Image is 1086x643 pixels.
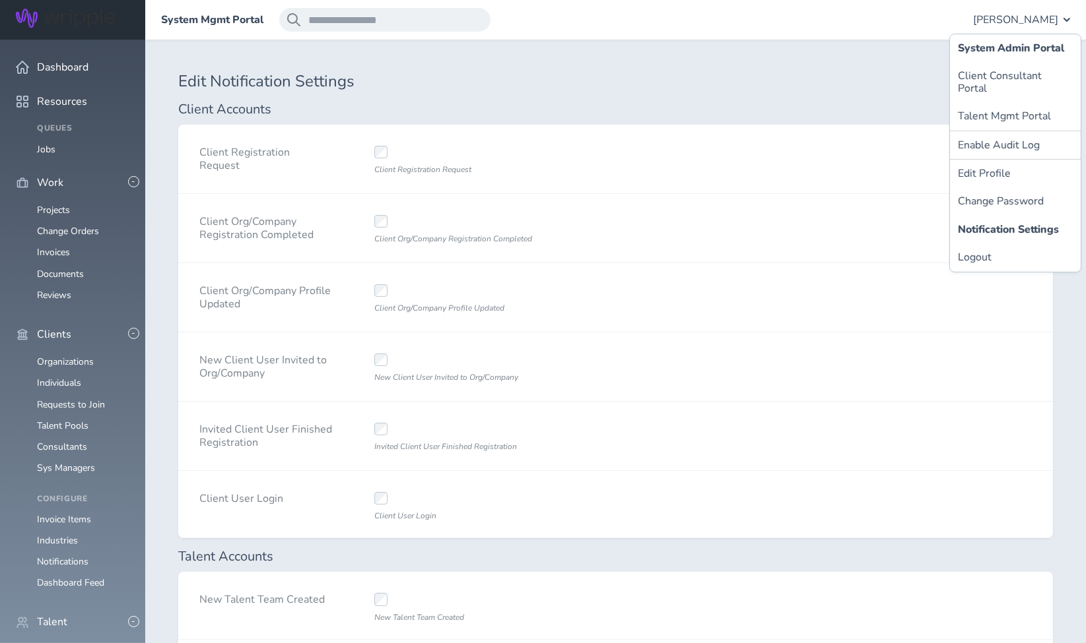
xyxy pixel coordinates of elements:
[37,441,87,453] a: Consultants
[374,233,770,245] div: Client Org/Company Registration Completed
[37,555,88,568] a: Notifications
[973,8,1070,32] button: [PERSON_NAME]
[178,549,1053,564] h2: Talent Accounts
[37,513,91,526] a: Invoice Items
[199,588,325,606] label: New Talent Team Created
[37,246,70,259] a: Invoices
[37,61,88,73] span: Dashboard
[950,243,1081,271] a: Logout
[178,73,1053,91] h1: Edit Notification Settings
[374,611,770,623] div: New Talent Team Created
[37,495,129,504] h4: Configure
[950,131,1081,159] button: Enable Audit Log
[37,462,95,474] a: Sys Managers
[37,616,67,628] span: Talent
[37,225,99,237] a: Change Orders
[950,102,1081,130] a: Talent Mgmt Portal
[37,96,87,107] span: Resources
[374,164,770,175] div: Client Registration Request
[199,210,332,241] label: Client Org/Company Registration Completed
[37,419,88,432] a: Talent Pools
[178,102,1053,117] h2: Client Accounts
[37,398,105,411] a: Requests to Join
[199,417,332,449] label: Invited Client User Finished Registration
[950,160,1081,187] a: Edit Profile
[199,140,332,172] label: Client Registration Request
[37,289,71,301] a: Reviews
[37,143,55,156] a: Jobs
[199,279,332,311] label: Client Org/Company Profile Updated
[374,371,770,383] div: New Client User Invited to Org/Company
[37,377,81,389] a: Individuals
[37,268,84,280] a: Documents
[128,616,139,627] button: -
[374,510,770,522] div: Client User Login
[37,534,78,547] a: Industries
[37,204,70,216] a: Projects
[374,302,770,314] div: Client Org/Company Profile Updated
[128,328,139,339] button: -
[128,176,139,187] button: -
[37,355,94,368] a: Organizations
[37,576,104,589] a: Dashboard Feed
[37,124,129,133] h4: Queues
[16,9,115,28] img: Wripple
[973,14,1058,26] span: [PERSON_NAME]
[950,62,1081,102] a: Client Consultant Portal
[199,348,332,380] label: New Client User Invited to Org/Company
[950,216,1081,243] a: Notification Settings
[199,487,283,505] label: Client User Login
[950,34,1081,62] a: System Admin Portal
[374,441,770,452] div: Invited Client User Finished Registration
[950,187,1081,215] a: Change Password
[37,177,63,189] span: Work
[37,328,71,340] span: Clients
[161,14,263,26] a: System Mgmt Portal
